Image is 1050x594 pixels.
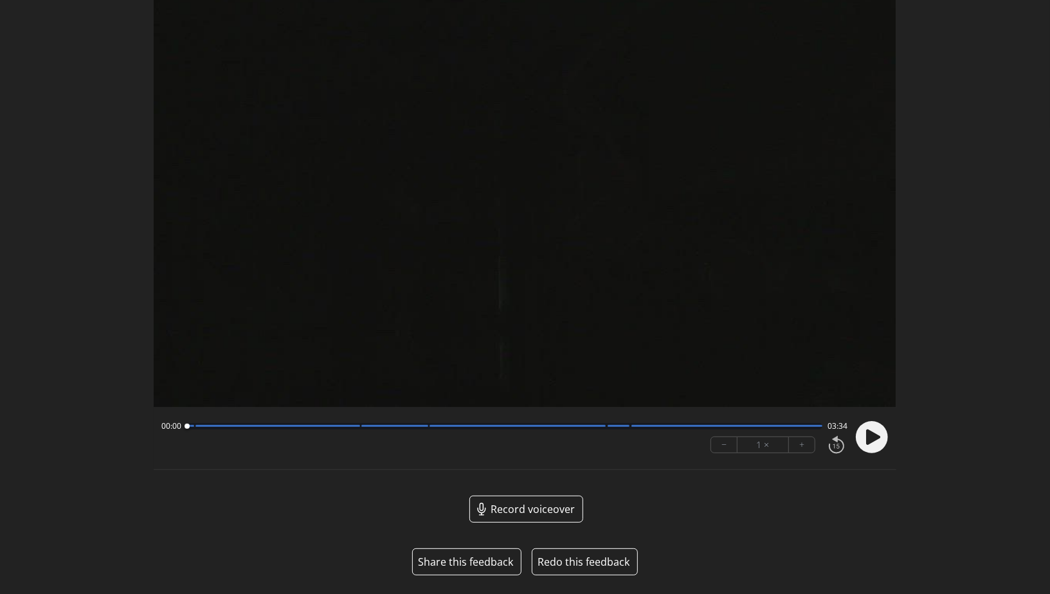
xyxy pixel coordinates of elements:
button: Share this feedback [418,554,513,570]
div: 1 × [738,437,789,453]
span: 00:00 [161,421,181,431]
button: Redo this feedback [532,548,638,575]
span: 03:34 [828,421,847,431]
a: Record voiceover [469,496,583,523]
span: Record voiceover [491,501,575,517]
button: − [711,437,738,453]
button: + [789,437,815,453]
